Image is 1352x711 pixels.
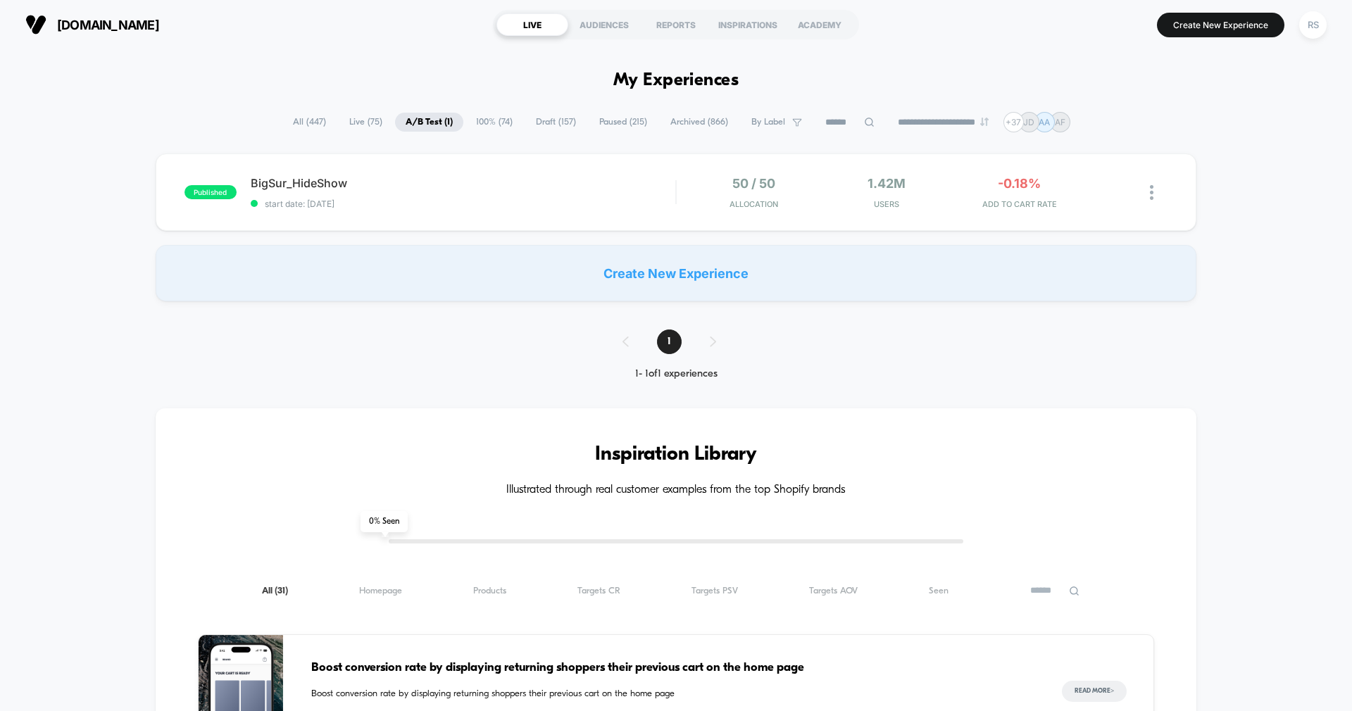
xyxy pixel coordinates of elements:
span: Paused ( 215 ) [589,113,658,132]
span: Users [824,199,950,209]
div: INSPIRATIONS [712,13,784,36]
span: A/B Test ( 1 ) [395,113,463,132]
button: Read More> [1062,681,1127,702]
img: Visually logo [25,14,46,35]
p: AF [1055,117,1065,127]
div: RS [1299,11,1327,39]
span: start date: [DATE] [251,199,675,209]
span: Live ( 75 ) [339,113,393,132]
span: 0 % Seen [361,511,408,532]
div: ACADEMY [784,13,856,36]
span: ( 31 ) [275,586,288,596]
h3: Inspiration Library [198,443,1154,466]
span: Allocation [730,199,778,209]
span: 100% ( 74 ) [465,113,523,132]
span: Targets PSV [691,586,738,596]
p: JD [1023,117,1034,127]
span: published [184,185,237,199]
span: 1 [657,329,682,354]
span: -0.18% [998,176,1041,191]
span: By Label [751,117,785,127]
span: Archived ( 866 ) [660,113,739,132]
div: REPORTS [640,13,712,36]
h4: Illustrated through real customer examples from the top Shopify brands [198,484,1154,497]
span: 50 / 50 [732,176,775,191]
span: Draft ( 157 ) [525,113,587,132]
button: [DOMAIN_NAME] [21,13,163,36]
span: Targets CR [577,586,620,596]
div: 1 - 1 of 1 experiences [608,368,744,380]
span: 1.42M [868,176,906,191]
p: AA [1039,117,1050,127]
h1: My Experiences [613,70,739,91]
img: end [980,118,989,126]
span: Products [473,586,506,596]
div: AUDIENCES [568,13,640,36]
span: Seen [929,586,949,596]
span: Targets AOV [809,586,858,596]
span: Boost conversion rate by displaying returning shoppers their previous cart on the home page [311,659,1034,677]
span: BigSur_HideShow [251,176,675,190]
span: ADD TO CART RATE [956,199,1082,209]
span: All ( 447 ) [282,113,337,132]
img: close [1150,185,1153,200]
span: All [262,586,288,596]
span: Homepage [359,586,402,596]
span: [DOMAIN_NAME] [57,18,159,32]
span: Boost conversion rate by displaying returning shoppers their previous cart on the home page [311,687,1034,701]
button: Create New Experience [1157,13,1284,37]
div: Create New Experience [156,245,1196,301]
div: + 37 [1003,112,1024,132]
div: LIVE [496,13,568,36]
button: RS [1295,11,1331,39]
